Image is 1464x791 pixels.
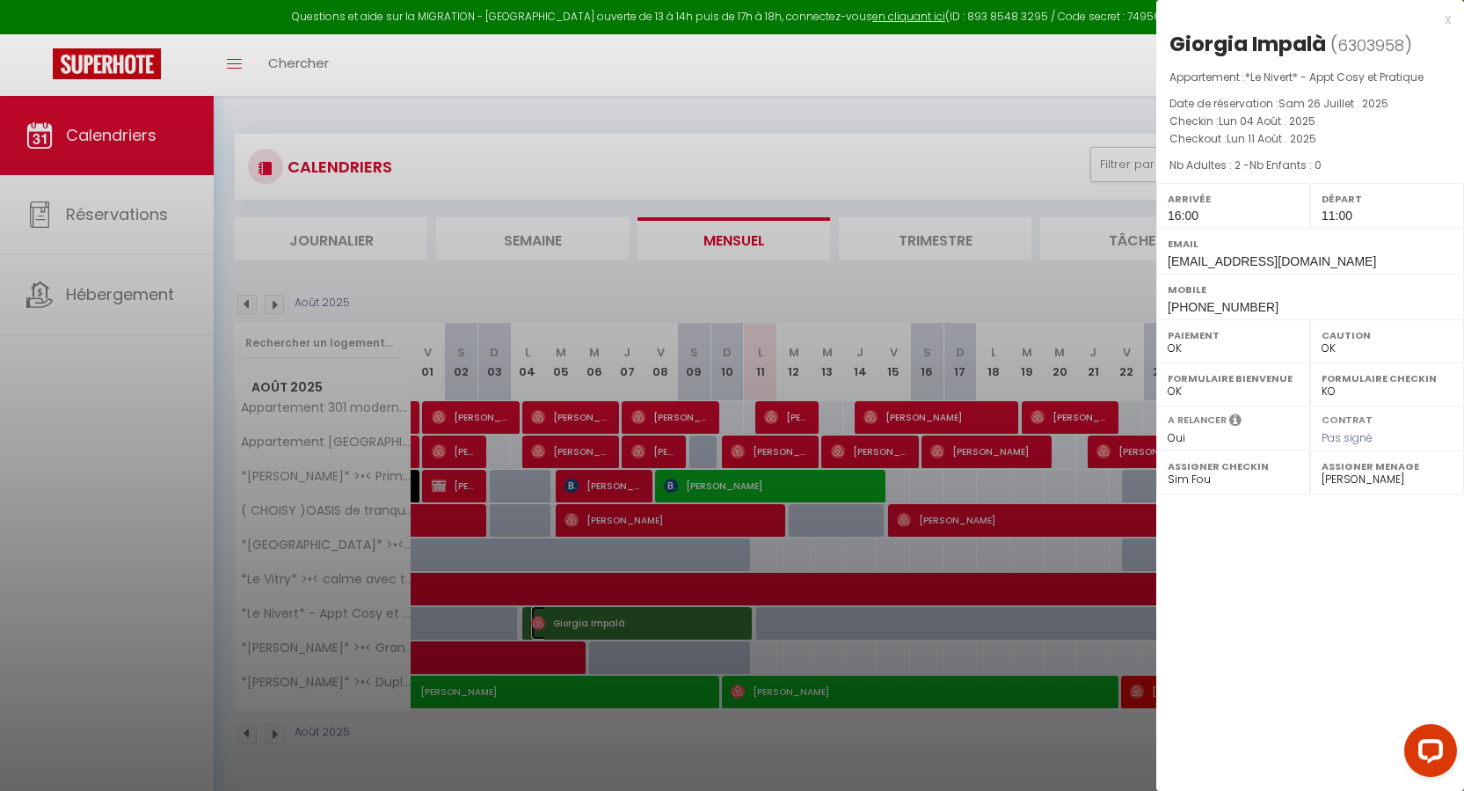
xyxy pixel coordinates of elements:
div: x [1156,9,1451,30]
label: Contrat [1322,413,1373,424]
span: Nb Enfants : 0 [1249,157,1322,172]
span: Sam 26 Juillet . 2025 [1278,96,1388,111]
p: Date de réservation : [1169,95,1451,113]
span: ( ) [1330,33,1412,57]
span: *Le Nivert* - Appt Cosy et Pratique [1245,70,1424,84]
label: A relancer [1168,413,1227,428]
label: Arrivée [1168,190,1299,208]
p: Checkout : [1169,130,1451,148]
span: Pas signé [1322,430,1373,445]
span: Nb Adultes : 2 - [1169,157,1322,172]
label: Départ [1322,190,1453,208]
i: Sélectionner OUI si vous souhaiter envoyer les séquences de messages post-checkout [1229,413,1242,432]
label: Email [1168,235,1453,253]
span: [PHONE_NUMBER] [1168,300,1278,314]
div: Giorgia Impalà [1169,30,1326,58]
span: Lun 04 Août . 2025 [1219,114,1315,128]
label: Assigner Checkin [1168,458,1299,475]
p: Appartement : [1169,69,1451,86]
label: Assigner Menage [1322,458,1453,475]
span: 11:00 [1322,209,1352,223]
p: Checkin : [1169,113,1451,130]
label: Formulaire Checkin [1322,370,1453,387]
span: 16:00 [1168,209,1198,223]
span: Lun 11 Août . 2025 [1227,131,1316,146]
iframe: LiveChat chat widget [1390,717,1464,791]
label: Caution [1322,326,1453,344]
label: Mobile [1168,281,1453,298]
span: 6303958 [1337,34,1404,56]
label: Paiement [1168,326,1299,344]
label: Formulaire Bienvenue [1168,370,1299,387]
span: [EMAIL_ADDRESS][DOMAIN_NAME] [1168,254,1376,268]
